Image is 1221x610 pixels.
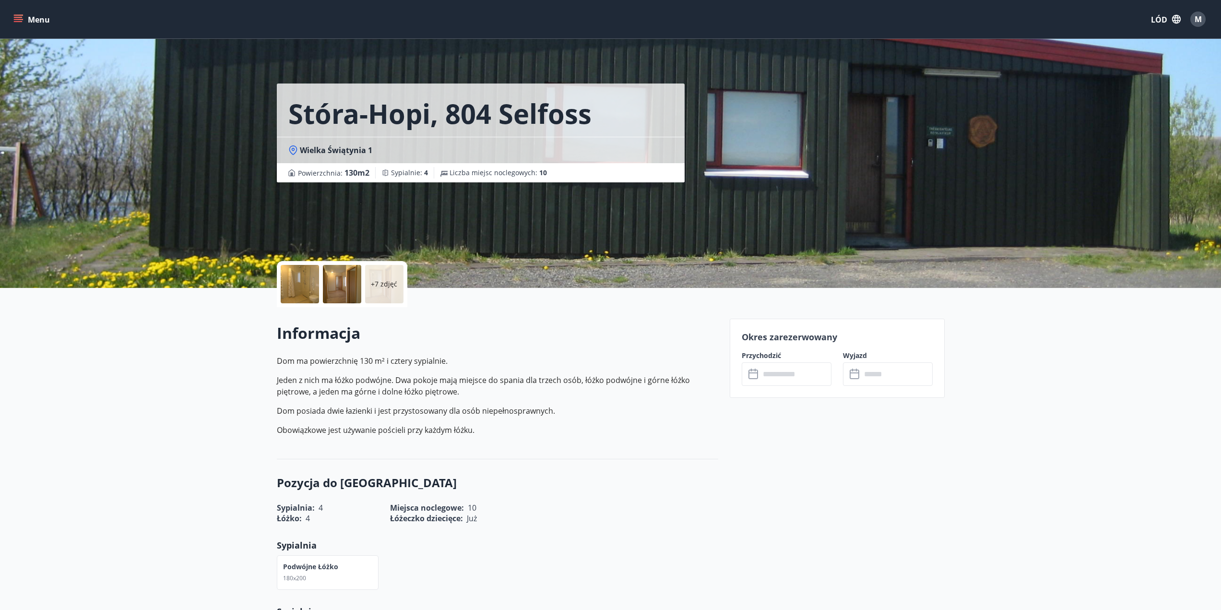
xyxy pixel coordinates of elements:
[742,351,781,360] font: Przychodzić
[277,356,448,366] font: Dom ma powierzchnię 130 m² i cztery sypialnie.
[742,331,837,343] font: Okres zarezerwowany
[300,145,372,155] font: Wielka Świątynia 1
[12,11,54,28] button: menu
[390,513,461,524] font: Łóżeczko dziecięce
[344,167,357,178] font: 130
[277,475,457,490] font: Pozycja do [GEOGRAPHIC_DATA]
[450,168,535,177] font: Liczba miejsc noclegowych
[277,375,690,397] font: Jeden z nich ma łóżko podwójne. Dwa pokoje mają miejsce do spania dla trzech osób, łóżko podwójne...
[535,168,537,177] font: :
[277,425,474,435] font: Obowiązkowe jest używanie pościeli przy każdym łóżku.
[28,14,50,25] font: Menu
[461,513,463,524] font: :
[1147,10,1185,28] button: LÓD
[298,168,341,178] font: Powierzchnia
[424,168,428,177] font: 4
[391,168,420,177] font: Sypialnie
[277,323,360,343] font: Informacja
[467,513,477,524] font: Już
[1151,14,1167,25] font: LÓD
[306,513,310,524] font: 4
[277,539,317,551] font: Sypialnia
[420,168,422,177] font: :
[539,168,547,177] font: 10
[288,95,592,132] font: Stóra-Hopi, 804 Selfoss
[341,168,343,178] font: :
[843,351,867,360] font: Wyjazd
[277,513,299,524] font: Łóżko
[277,406,555,416] font: Dom posiada dwie łazienki i jest przystosowany dla osób niepełnosprawnych.
[1186,8,1209,31] button: M
[1195,14,1202,24] font: M
[299,513,302,524] font: :
[357,167,369,178] font: m2
[283,574,306,582] font: 180x200
[371,279,397,288] font: +7 zdjęć
[283,562,338,571] font: Podwójne łóżko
